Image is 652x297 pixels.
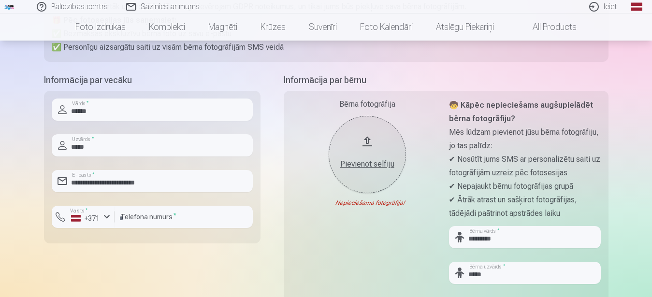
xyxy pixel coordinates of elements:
[137,14,197,41] a: Komplekti
[71,213,100,223] div: +371
[449,153,601,180] p: ✔ Nosūtīt jums SMS ar personalizētu saiti uz fotogrāfijām uzreiz pēc fotosesijas
[506,14,588,41] a: All products
[348,14,424,41] a: Foto kalendāri
[338,158,396,170] div: Pievienot selfiju
[449,193,601,220] p: ✔ Ātrāk atrast un sašķirot fotogrāfijas, tādējādi paātrinot apstrādes laiku
[4,4,14,10] img: /fa1
[197,14,249,41] a: Magnēti
[64,14,137,41] a: Foto izdrukas
[52,206,115,228] button: Valsts*+371
[291,199,443,207] div: Nepieciešama fotogrāfija!
[449,126,601,153] p: Mēs lūdzam pievienot jūsu bērna fotogrāfiju, jo tas palīdz:
[449,100,593,123] strong: 🧒 Kāpēc nepieciešams augšupielādēt bērna fotogrāfiju?
[449,180,601,193] p: ✔ Nepajaukt bērnu fotogrāfijas grupā
[291,99,443,110] div: Bērna fotogrāfija
[424,14,506,41] a: Atslēgu piekariņi
[284,73,609,87] h5: Informācija par bērnu
[52,41,601,54] p: ✅ Personīgu aizsargātu saiti uz visām bērna fotogrāfijām SMS veidā
[329,116,406,193] button: Pievienot selfiju
[249,14,297,41] a: Krūzes
[67,207,91,214] label: Valsts
[44,73,261,87] h5: Informācija par vecāku
[297,14,348,41] a: Suvenīri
